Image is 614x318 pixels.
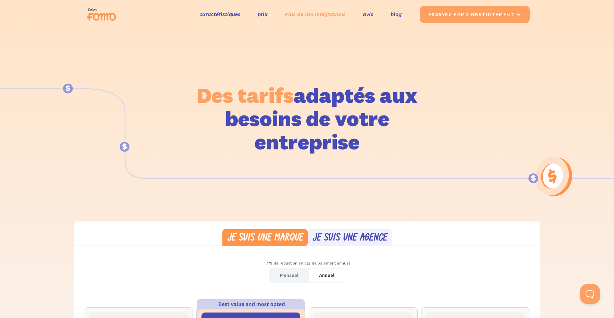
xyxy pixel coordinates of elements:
[285,11,346,17] font: Plus de 100 intégrations
[319,272,334,278] font: Annuel
[516,12,521,17] font: 
[428,11,514,17] font: essayez fomo gratuitement
[199,11,241,17] font: caractéristiques
[258,9,268,19] a: prix
[199,9,241,19] a: caractéristiques
[420,6,530,23] a: essayez fomo gratuitement
[391,9,402,19] a: blog
[285,9,346,19] a: Plus de 100 intégrations
[197,82,294,108] font: Des tarifs
[227,233,303,243] font: Je suis une marque
[280,272,298,278] font: Mensuel
[264,260,350,266] font: 17 % de réduction en cas de paiement annuel
[363,9,373,19] a: avis
[312,233,387,243] font: Je suis une agence
[580,284,600,304] iframe: Toggle Customer Support
[225,82,417,155] font: adaptés aux besoins de votre entreprise
[391,11,402,17] font: blog
[363,11,373,17] font: avis
[258,11,268,17] font: prix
